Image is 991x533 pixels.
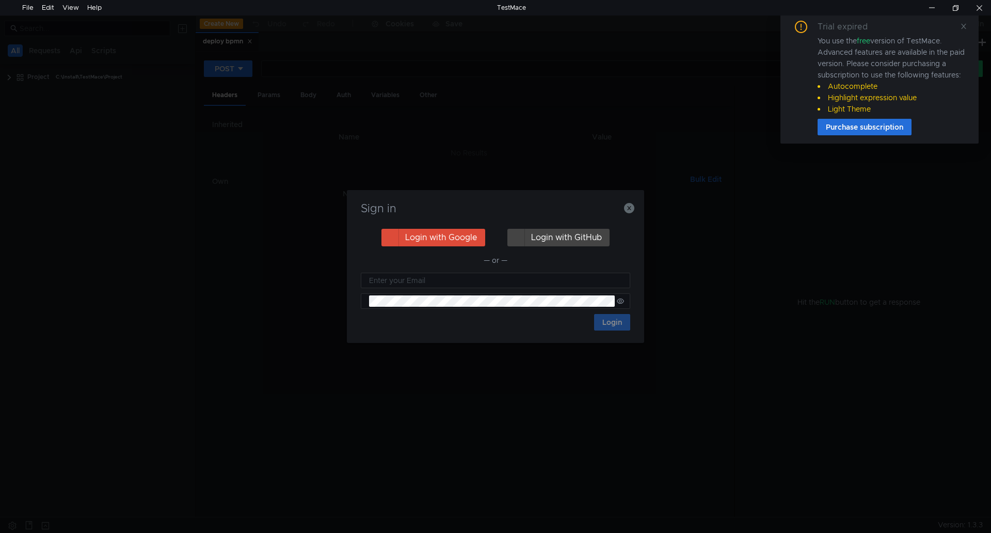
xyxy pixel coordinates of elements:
input: Enter your Email [369,275,624,286]
button: Purchase subscription [818,119,912,135]
div: You use the version of TestMace. Advanced features are available in the paid version. Please cons... [818,35,966,115]
li: Highlight expression value [818,92,966,103]
div: Trial expired [818,21,880,33]
h3: Sign in [359,202,632,215]
div: — or — [361,254,630,266]
li: Autocomplete [818,81,966,92]
li: Light Theme [818,103,966,115]
button: Login with Google [381,229,485,246]
button: Login with GitHub [507,229,610,246]
span: free [857,36,870,45]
